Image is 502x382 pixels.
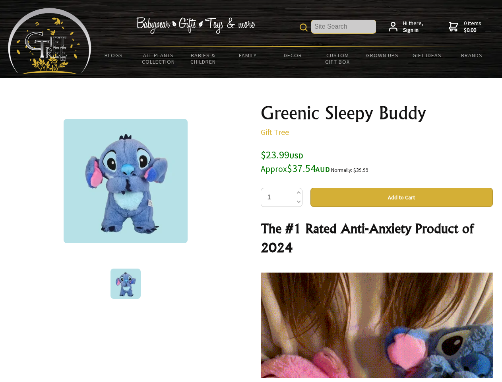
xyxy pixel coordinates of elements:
[464,19,481,34] span: 0 items
[449,20,481,34] a: 0 items$0.00
[261,164,287,174] small: Approx
[405,47,450,64] a: Gift Ideas
[136,47,181,70] a: All Plants Collection
[316,165,330,174] span: AUD
[315,47,360,70] a: Custom Gift Box
[261,127,289,137] a: Gift Tree
[136,17,255,34] img: Babywear - Gifts - Toys & more
[331,167,368,173] small: Normally: $39.99
[300,23,308,31] img: product search
[91,47,136,64] a: BLOGS
[181,47,226,70] a: Babies & Children
[450,47,494,64] a: Brands
[110,269,141,299] img: Greenic Sleepy Buddy
[261,103,493,123] h1: Greenic Sleepy Buddy
[311,20,376,33] input: Site Search
[403,20,423,34] span: Hi there,
[289,151,303,160] span: USD
[64,119,188,243] img: Greenic Sleepy Buddy
[464,27,481,34] strong: $0.00
[310,188,493,207] button: Add to Cart
[360,47,405,64] a: Grown Ups
[270,47,315,64] a: Decor
[403,27,423,34] strong: Sign in
[261,220,473,255] strong: The #1 Rated Anti-Anxiety Product of 2024
[226,47,271,64] a: Family
[8,8,91,74] img: Babyware - Gifts - Toys and more...
[261,148,330,175] span: $23.99 $37.54
[389,20,423,34] a: Hi there,Sign in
